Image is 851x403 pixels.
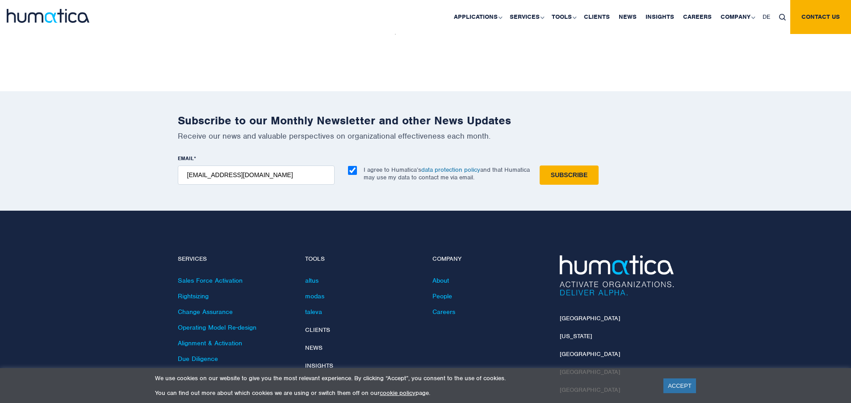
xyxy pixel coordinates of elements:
[348,166,357,175] input: I agree to Humatica’sdata protection policyand that Humatica may use my data to contact me via em...
[155,389,652,397] p: You can find out more about which cookies we are using or switch them off on our page.
[560,314,620,322] a: [GEOGRAPHIC_DATA]
[305,344,323,352] a: News
[178,114,674,127] h2: Subscribe to our Monthly Newsletter and other News Updates
[432,276,449,284] a: About
[305,308,322,316] a: taleva
[663,378,696,393] a: ACCEPT
[178,131,674,141] p: Receive our news and valuable perspectives on organizational effectiveness each month.
[178,339,242,347] a: Alignment & Activation
[178,308,233,316] a: Change Assurance
[178,255,292,263] h4: Services
[540,165,599,185] input: Subscribe
[380,389,415,397] a: cookie policy
[305,326,330,334] a: Clients
[364,166,530,181] p: I agree to Humatica’s and that Humatica may use my data to contact me via email.
[560,332,592,340] a: [US_STATE]
[178,276,243,284] a: Sales Force Activation
[432,292,452,300] a: People
[305,255,419,263] h4: Tools
[432,255,546,263] h4: Company
[432,308,455,316] a: Careers
[155,374,652,382] p: We use cookies on our website to give you the most relevant experience. By clicking “Accept”, you...
[7,9,89,23] img: logo
[421,166,480,174] a: data protection policy
[560,255,674,296] img: Humatica
[779,14,786,21] img: search_icon
[763,13,770,21] span: DE
[305,276,319,284] a: altus
[560,350,620,358] a: [GEOGRAPHIC_DATA]
[178,323,256,331] a: Operating Model Re-design
[305,362,333,369] a: Insights
[178,155,194,162] span: EMAIL
[178,165,335,185] input: name@company.com
[178,292,209,300] a: Rightsizing
[178,355,218,363] a: Due Diligence
[305,292,324,300] a: modas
